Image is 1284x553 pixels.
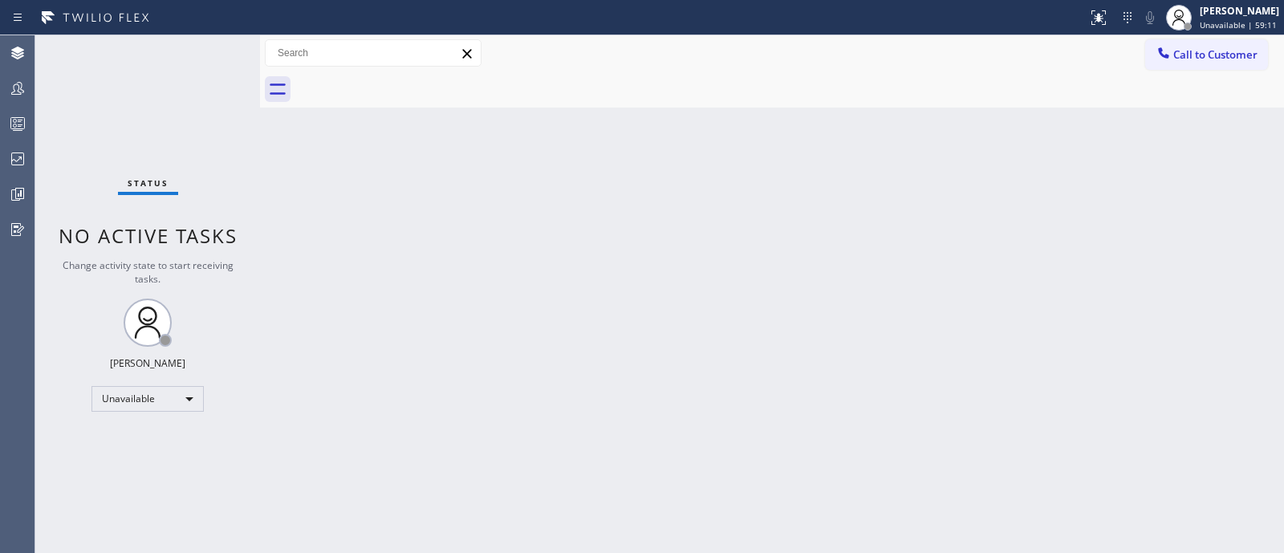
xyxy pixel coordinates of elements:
[1145,39,1268,70] button: Call to Customer
[110,356,185,370] div: [PERSON_NAME]
[63,258,234,286] span: Change activity state to start receiving tasks.
[128,177,169,189] span: Status
[1200,4,1279,18] div: [PERSON_NAME]
[1139,6,1161,29] button: Mute
[266,40,481,66] input: Search
[1173,47,1258,62] span: Call to Customer
[59,222,238,249] span: No active tasks
[1200,19,1277,30] span: Unavailable | 59:11
[91,386,204,412] div: Unavailable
